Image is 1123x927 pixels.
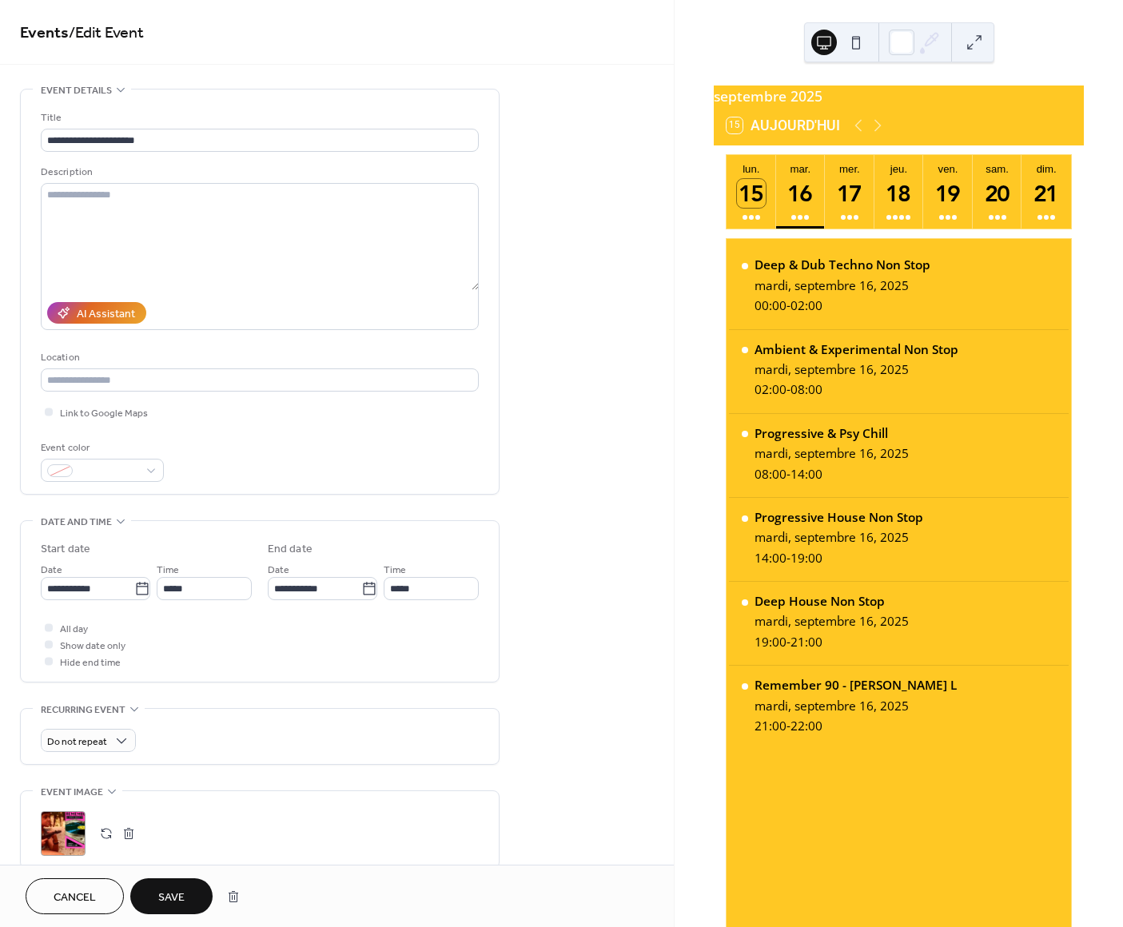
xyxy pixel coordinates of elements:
span: 22:00 [790,718,822,734]
span: 21:00 [755,718,786,734]
div: Description [41,164,476,181]
div: ven. [928,163,968,175]
button: jeu.18 [874,155,924,229]
div: Progressive House Non Stop [755,509,923,526]
span: Date [41,562,62,579]
div: 20 [983,179,1012,208]
div: Deep House Non Stop [755,593,909,610]
div: 18 [885,179,914,208]
span: Event details [41,82,112,99]
span: Date [268,562,289,579]
div: Progressive & Psy Chill [755,425,909,442]
div: Title [41,109,476,126]
span: 02:00 [790,297,822,314]
span: Date and time [41,514,112,531]
span: 19:00 [790,550,822,567]
span: 08:00 [755,466,786,483]
div: 16 [786,179,814,208]
span: Save [158,889,185,906]
span: All day [60,621,88,638]
span: Show date only [60,638,125,654]
span: Time [384,562,406,579]
span: 21:00 [790,634,822,650]
button: dim.21 [1021,155,1071,229]
div: Event color [41,440,161,456]
div: mardi, septembre 16, 2025 [755,361,958,378]
div: mardi, septembre 16, 2025 [755,529,923,546]
div: mardi, septembre 16, 2025 [755,445,909,462]
button: 15Aujourd'hui [721,113,846,137]
span: Time [157,562,179,579]
div: Remember 90 - [PERSON_NAME] L [755,677,957,694]
div: 15 [737,179,766,208]
button: mar.16 [776,155,826,229]
div: ; [41,811,86,856]
div: mardi, septembre 16, 2025 [755,613,909,630]
button: mer.17 [825,155,874,229]
span: - [786,550,790,567]
div: AI Assistant [77,306,135,323]
div: mer. [830,163,870,175]
span: Recurring event [41,702,125,718]
span: 08:00 [790,381,822,398]
div: mardi, septembre 16, 2025 [755,277,930,294]
button: Save [130,878,213,914]
div: lun. [731,163,771,175]
div: Start date [41,541,90,558]
div: 19 [934,179,962,208]
div: Ambient & Experimental Non Stop [755,341,958,358]
div: dim. [1026,163,1066,175]
span: - [786,466,790,483]
button: Cancel [26,878,124,914]
div: Deep & Dub Techno Non Stop [755,257,930,273]
span: 19:00 [755,634,786,650]
div: 21 [1032,179,1061,208]
div: jeu. [879,163,919,175]
button: AI Assistant [47,302,146,324]
span: / Edit Event [69,18,144,49]
span: - [786,381,790,398]
span: Hide end time [60,654,121,671]
a: Events [20,18,69,49]
span: Link to Google Maps [60,405,148,422]
span: - [786,718,790,734]
div: mardi, septembre 16, 2025 [755,698,957,714]
span: - [786,297,790,314]
span: 02:00 [755,381,786,398]
div: sam. [978,163,1017,175]
span: - [786,634,790,650]
span: Cancel [54,889,96,906]
div: Location [41,349,476,366]
button: lun.15 [727,155,776,229]
span: 14:00 [790,466,822,483]
span: Event image [41,784,103,801]
div: mar. [781,163,821,175]
span: 14:00 [755,550,786,567]
div: End date [268,541,313,558]
span: 00:00 [755,297,786,314]
button: sam.20 [973,155,1022,229]
button: ven.19 [923,155,973,229]
div: septembre 2025 [714,86,1084,106]
div: 17 [835,179,864,208]
span: Do not repeat [47,733,107,751]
